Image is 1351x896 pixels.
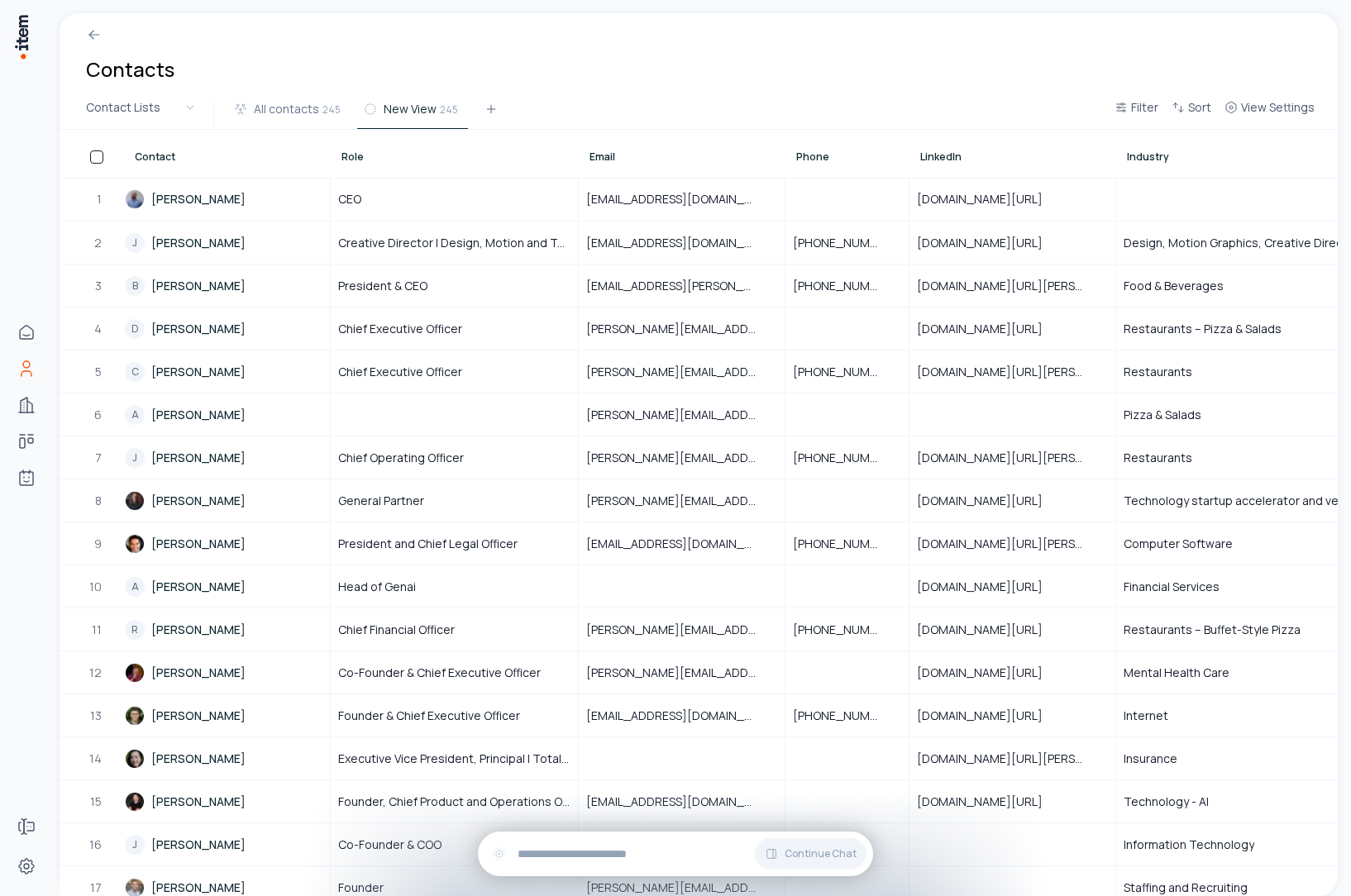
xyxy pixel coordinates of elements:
[1124,364,1192,380] span: Restaurants
[440,102,458,117] span: 245
[1124,708,1168,724] span: Internet
[1124,836,1254,853] span: Information Technology
[586,879,777,896] span: [PERSON_NAME][EMAIL_ADDRESS][DOMAIN_NAME]
[125,609,329,650] a: R[PERSON_NAME]
[125,405,145,425] div: A
[125,523,329,564] a: [PERSON_NAME]
[125,835,145,855] div: J
[95,278,103,294] span: 3
[331,130,579,178] th: Role
[254,101,319,117] span: All contacts
[95,493,103,509] span: 8
[125,394,329,435] a: A[PERSON_NAME]
[125,620,145,640] div: R
[338,751,570,767] span: Executive Vice President, Principal | Total Rewards
[125,577,145,597] div: A
[917,191,1062,207] span: [DOMAIN_NAME][URL]
[125,351,329,392] a: C[PERSON_NAME]
[909,130,1116,178] th: LinkedIn
[89,665,103,681] span: 12
[125,781,329,822] a: [PERSON_NAME]
[917,708,1062,724] span: [DOMAIN_NAME][URL]
[94,536,103,552] span: 9
[917,665,1062,681] span: [DOMAIN_NAME][URL]
[793,235,901,251] span: [PHONE_NUMBER]
[586,364,777,380] span: [PERSON_NAME][EMAIL_ADDRESS][PERSON_NAME][DOMAIN_NAME]
[322,102,341,117] span: 245
[125,448,145,468] div: J
[90,794,103,810] span: 15
[793,536,901,552] span: [PHONE_NUMBER]
[586,708,777,724] span: [EMAIL_ADDRESS][DOMAIN_NAME]
[94,321,103,337] span: 4
[478,832,873,876] div: Continue Chat
[1124,622,1301,638] span: Restaurants – Buffet-Style Pizza
[95,364,103,380] span: 5
[917,536,1108,552] span: [DOMAIN_NAME][URL][PERSON_NAME][PERSON_NAME]
[1218,98,1321,127] button: View Settings
[1241,99,1315,116] span: View Settings
[917,794,1062,810] span: [DOMAIN_NAME][URL]
[125,695,329,736] a: [PERSON_NAME]
[1124,879,1248,896] span: Staffing and Recruiting
[125,189,145,209] img: Amit Matani
[338,836,442,853] span: Co-Founder & COO
[586,665,777,681] span: [PERSON_NAME][EMAIL_ADDRESS][PERSON_NAME][DOMAIN_NAME]
[785,130,909,178] th: Phone
[785,847,857,860] span: Continue Chat
[586,622,777,638] span: [PERSON_NAME][EMAIL_ADDRESS][PERSON_NAME][DOMAIN_NAME]
[338,622,455,638] span: Chief Financial Officer
[338,191,361,207] span: CEO
[917,321,1062,337] span: [DOMAIN_NAME][URL]
[1188,99,1211,116] span: Sort
[10,388,43,422] a: Companies
[338,493,424,509] span: General Partner
[89,836,103,853] span: 16
[586,536,777,552] span: [EMAIL_ADDRESS][DOMAIN_NAME]
[10,316,43,349] a: Home
[586,278,777,294] span: [EMAIL_ADDRESS][PERSON_NAME][DOMAIN_NAME]
[125,265,329,306] a: B[PERSON_NAME]
[86,56,174,83] h1: Contacts
[10,352,43,385] a: Contacts
[125,652,329,693] a: [PERSON_NAME]
[92,622,103,638] span: 11
[338,235,570,251] span: Creative Director | Design, Motion and Technology
[586,407,777,423] span: [PERSON_NAME][EMAIL_ADDRESS][PERSON_NAME][DOMAIN_NAME]
[125,792,145,812] img: Christopher Sesi
[586,493,777,509] span: [PERSON_NAME][EMAIL_ADDRESS][DOMAIN_NAME]
[917,751,1108,767] span: [DOMAIN_NAME][URL][PERSON_NAME]
[94,407,103,423] span: 6
[1124,450,1192,466] span: Restaurants
[796,150,829,164] span: Phone
[125,663,145,683] img: Dominik Middelmann
[125,276,145,296] div: B
[97,191,103,207] span: 1
[89,751,103,767] span: 14
[384,101,437,117] span: New View
[90,879,103,896] span: 17
[1124,407,1201,423] span: Pizza & Salads
[917,278,1108,294] span: [DOMAIN_NAME][URL][PERSON_NAME]
[917,579,1062,595] span: [DOMAIN_NAME][URL]
[125,480,329,521] a: [PERSON_NAME]
[1124,536,1233,552] span: Computer Software
[89,579,103,595] span: 10
[1108,98,1165,127] button: Filter
[125,362,145,382] div: C
[586,191,777,207] span: [EMAIL_ADDRESS][DOMAIN_NAME]
[793,278,901,294] span: [PHONE_NUMBER]
[1124,321,1282,337] span: Restaurants – Pizza & Salads
[10,810,43,843] a: Forms
[338,536,518,552] span: President and Chief Legal Officer
[1124,665,1229,681] span: Mental Health Care
[13,13,30,60] img: Item Brain Logo
[1124,794,1209,810] span: Technology - AI
[755,838,866,870] button: Continue Chat
[125,233,145,253] div: J
[125,222,329,263] a: J[PERSON_NAME]
[338,879,384,896] span: Founder
[586,321,777,337] span: [PERSON_NAME][EMAIL_ADDRESS][PERSON_NAME][DOMAIN_NAME]
[917,364,1108,380] span: [DOMAIN_NAME][URL][PERSON_NAME]
[1165,98,1218,127] button: Sort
